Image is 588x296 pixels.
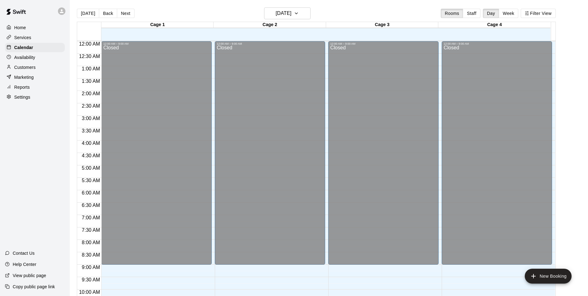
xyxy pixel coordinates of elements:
span: 10:00 AM [77,289,102,295]
span: 8:00 AM [80,240,102,245]
a: Settings [5,92,65,102]
div: 12:00 AM – 9:00 AM [217,42,323,45]
button: [DATE] [77,9,99,18]
div: Closed [217,45,323,267]
p: Settings [14,94,30,100]
span: 4:00 AM [80,141,102,146]
span: 6:30 AM [80,203,102,208]
span: 5:30 AM [80,178,102,183]
span: 9:00 AM [80,265,102,270]
span: 8:30 AM [80,252,102,258]
span: 4:30 AM [80,153,102,158]
div: 12:00 AM – 9:00 AM: Closed [101,41,212,265]
div: 12:00 AM – 9:00 AM: Closed [328,41,439,265]
div: 12:00 AM – 9:00 AM: Closed [215,41,325,265]
div: Closed [103,45,210,267]
button: Filter View [521,9,555,18]
a: Reports [5,83,65,92]
button: Staff [463,9,480,18]
div: Cage 4 [438,22,550,28]
span: 12:30 AM [77,54,102,59]
span: 1:00 AM [80,66,102,71]
button: add [525,269,572,284]
span: 3:00 AM [80,116,102,121]
div: Cage 2 [214,22,326,28]
a: Home [5,23,65,32]
a: Availability [5,53,65,62]
p: Services [14,34,31,41]
h6: [DATE] [276,9,291,18]
span: 3:30 AM [80,128,102,133]
div: Cage 3 [326,22,438,28]
button: Next [117,9,134,18]
p: Availability [14,54,35,61]
span: 6:00 AM [80,190,102,195]
button: Rooms [441,9,463,18]
span: 7:30 AM [80,227,102,233]
div: 12:00 AM – 9:00 AM [330,42,437,45]
p: Copy public page link [13,284,55,290]
span: 5:00 AM [80,165,102,171]
span: 1:30 AM [80,78,102,84]
a: Customers [5,63,65,72]
p: Calendar [14,44,33,51]
p: Customers [14,64,36,70]
p: Contact Us [13,250,35,256]
a: Services [5,33,65,42]
div: Closed [330,45,437,267]
button: [DATE] [264,7,311,19]
a: Marketing [5,73,65,82]
div: Closed [444,45,550,267]
p: Marketing [14,74,34,80]
span: 12:00 AM [77,41,102,47]
div: 12:00 AM – 9:00 AM: Closed [442,41,552,265]
p: View public page [13,272,46,279]
a: Calendar [5,43,65,52]
div: Cage 1 [101,22,214,28]
button: Day [483,9,499,18]
div: 12:00 AM – 9:00 AM [444,42,550,45]
span: 2:00 AM [80,91,102,96]
button: Back [99,9,117,18]
p: Reports [14,84,30,90]
p: Home [14,25,26,31]
div: 12:00 AM – 9:00 AM [103,42,210,45]
p: Help Center [13,261,36,267]
span: 7:00 AM [80,215,102,220]
button: Week [499,9,518,18]
span: 9:30 AM [80,277,102,282]
span: 2:30 AM [80,103,102,109]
